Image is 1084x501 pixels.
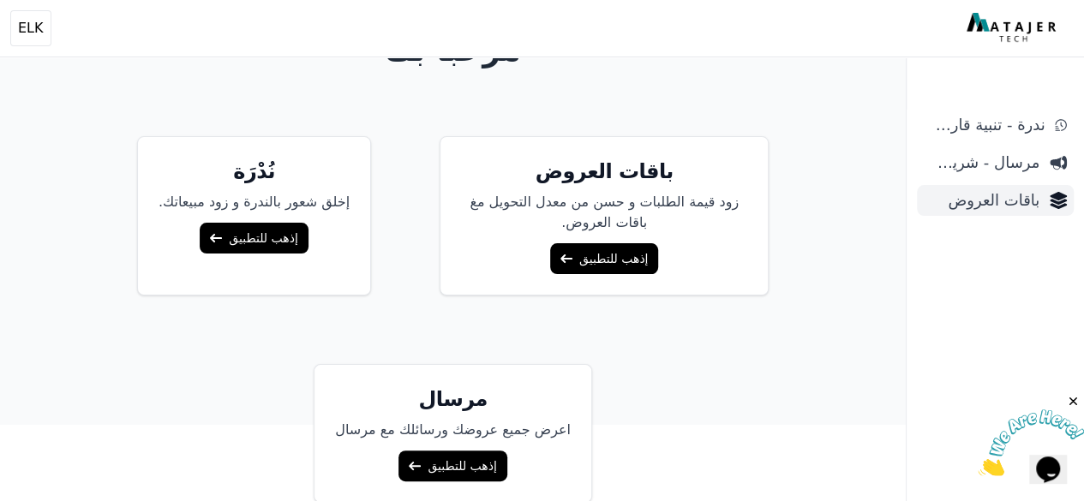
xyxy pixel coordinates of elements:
[335,420,571,440] p: اعرض جميع عروضك ورسائلك مع مرسال
[978,394,1084,475] iframe: chat widget
[924,188,1039,212] span: باقات العروض
[159,192,350,212] p: إخلق شعور بالندرة و زود مبيعاتك.
[550,243,658,274] a: إذهب للتطبيق
[335,385,571,413] h5: مرسال
[18,18,44,39] span: ELK
[924,151,1039,175] span: مرسال - شريط دعاية
[159,158,350,185] h5: نُدْرَة
[398,450,506,481] a: إذهب للتطبيق
[10,10,51,46] button: ELK
[967,13,1060,44] img: MatajerTech Logo
[17,22,55,51] button: $i18n('chat', 'chat_widget')
[924,113,1045,137] span: ندرة - تنبية قارب علي النفاذ
[461,192,747,233] p: زود قيمة الطلبات و حسن من معدل التحويل مغ باقات العروض.
[200,223,308,253] a: إذهب للتطبيق
[461,158,747,185] h5: باقات العروض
